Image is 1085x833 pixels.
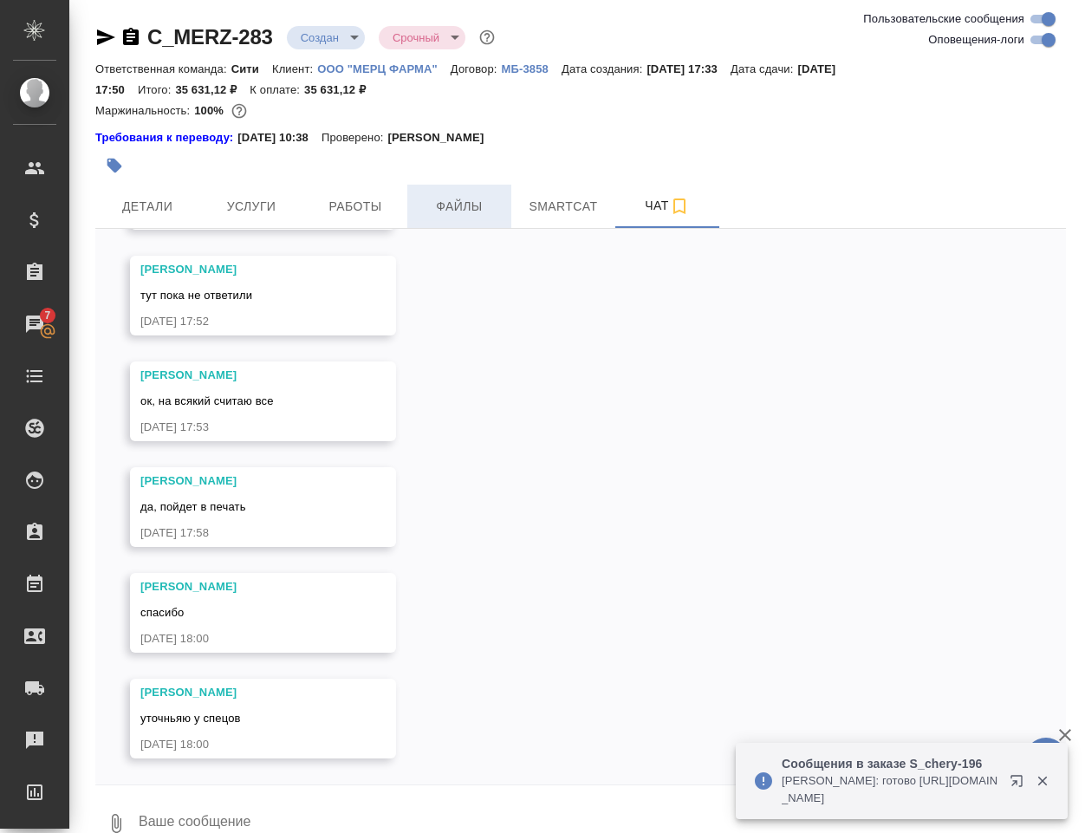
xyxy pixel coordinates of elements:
[147,25,273,49] a: C_MERZ-283
[476,26,498,49] button: Доп статусы указывают на важность/срочность заказа
[296,30,344,45] button: Создан
[1024,773,1060,789] button: Закрыть
[387,30,445,45] button: Срочный
[140,736,335,753] div: [DATE] 18:00
[140,367,335,384] div: [PERSON_NAME]
[138,83,175,96] p: Итого:
[140,419,335,436] div: [DATE] 17:53
[250,83,304,96] p: К оплате:
[863,10,1024,28] span: Пользовательские сообщения
[502,61,562,75] a: МБ-3858
[140,261,335,278] div: [PERSON_NAME]
[1024,738,1068,781] button: 🙏
[287,26,365,49] div: Создан
[140,289,252,302] span: тут пока не ответили
[194,104,228,117] p: 100%
[314,196,397,218] span: Работы
[95,129,237,146] a: Требования к переводу:
[387,129,497,146] p: [PERSON_NAME]
[95,129,237,146] div: Нажми, чтобы открыть папку с инструкцией
[304,83,379,96] p: 35 631,12 ₽
[646,62,731,75] p: [DATE] 17:33
[669,196,690,217] svg: Подписаться
[210,196,293,218] span: Услуги
[95,62,231,75] p: Ответственная команда:
[418,196,501,218] span: Файлы
[379,26,465,49] div: Создан
[782,772,998,807] p: [PERSON_NAME]: готово [URL][DOMAIN_NAME]
[317,61,451,75] a: ООО "МЕРЦ ФАРМА"
[782,755,998,772] p: Сообщения в заказе S_chery-196
[140,394,274,407] span: ок, на всякий считаю все
[4,303,65,346] a: 7
[522,196,605,218] span: Smartcat
[120,27,141,48] button: Скопировать ссылку
[322,129,388,146] p: Проверено:
[140,500,246,513] span: да, пойдет в печать
[228,100,250,122] button: 0.00 RUB;
[95,27,116,48] button: Скопировать ссылку для ЯМессенджера
[95,146,133,185] button: Добавить тэг
[272,62,317,75] p: Клиент:
[928,31,1024,49] span: Оповещения-логи
[140,472,335,490] div: [PERSON_NAME]
[731,62,797,75] p: Дата сдачи:
[34,307,61,324] span: 7
[140,630,335,648] div: [DATE] 18:00
[175,83,250,96] p: 35 631,12 ₽
[562,62,646,75] p: Дата создания:
[95,104,194,117] p: Маржинальность:
[140,524,335,542] div: [DATE] 17:58
[140,578,335,595] div: [PERSON_NAME]
[317,62,451,75] p: ООО "МЕРЦ ФАРМА"
[140,606,184,619] span: спасибо
[231,62,272,75] p: Сити
[140,313,335,330] div: [DATE] 17:52
[999,764,1041,805] button: Открыть в новой вкладке
[626,195,709,217] span: Чат
[237,129,322,146] p: [DATE] 10:38
[451,62,502,75] p: Договор:
[140,684,335,701] div: [PERSON_NAME]
[106,196,189,218] span: Детали
[502,62,562,75] p: МБ-3858
[140,712,241,725] span: уточньяю у спецов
